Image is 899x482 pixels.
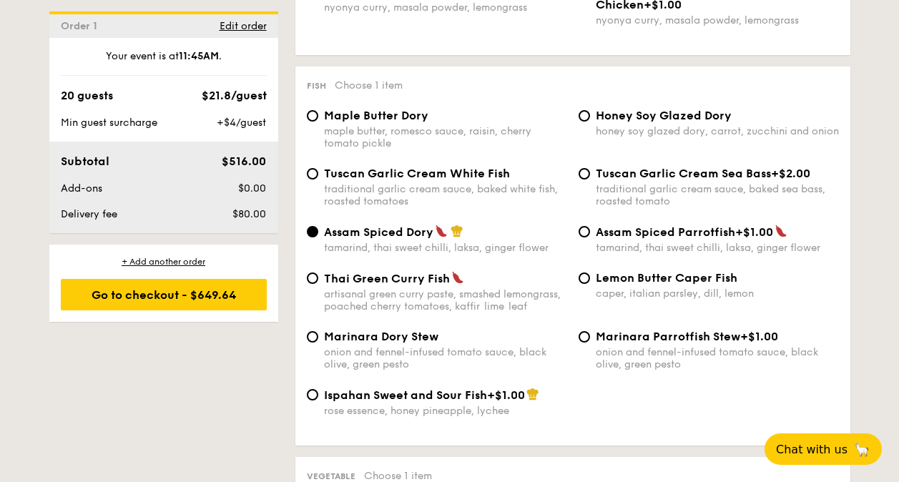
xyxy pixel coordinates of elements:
[775,225,787,237] img: icon-spicy.37a8142b.svg
[61,182,102,195] span: Add-ons
[324,225,433,239] span: Assam Spiced Dory
[324,183,567,207] div: traditional garlic cream sauce, baked white fish, roasted tomatoes
[596,242,839,254] div: tamarind, thai sweet chilli, laksa, ginger flower
[61,20,103,32] span: Order 1
[596,167,771,180] span: Tuscan Garlic Cream Sea Bass
[771,167,810,180] span: +$2.00
[579,110,590,122] input: Honey Soy Glazed Doryhoney soy glazed dory, carrot, zucchini and onion
[324,242,567,254] div: tamarind, thai sweet chilli, laksa, ginger flower
[238,182,266,195] span: $0.00
[579,272,590,284] input: Lemon Butter Caper Fishcaper, italian parsley, dill, lemon
[61,208,117,220] span: Delivery fee
[853,441,870,458] span: 🦙
[579,168,590,179] input: Tuscan Garlic Cream Sea Bass+$2.00traditional garlic cream sauce, baked sea bass, roasted tomato
[579,331,590,343] input: Marinara Parrotfish Stew+$1.00onion and fennel-infused tomato sauce, black olive, green pesto
[324,167,510,180] span: Tuscan Garlic Cream White Fish
[61,279,267,310] div: Go to checkout - $649.64
[596,287,839,300] div: caper, italian parsley, dill, lemon
[61,117,157,129] span: Min guest surcharge
[324,346,567,370] div: onion and fennel-infused tomato sauce, black olive, green pesto
[232,208,266,220] span: $80.00
[451,225,463,237] img: icon-chef-hat.a58ddaea.svg
[61,256,267,267] div: + Add another order
[324,288,567,313] div: artisanal green curry paste, smashed lemongrass, poached cherry tomatoes, kaffir lime leaf
[596,225,735,239] span: Assam Spiced Parrotfish
[324,388,487,402] span: Ispahan Sweet and Sour Fish
[596,346,839,370] div: onion and fennel-infused tomato sauce, black olive, green pesto
[335,79,403,92] span: Choose 1 item
[740,330,778,343] span: +$1.00
[307,226,318,237] input: Assam Spiced Dorytamarind, thai sweet chilli, laksa, ginger flower
[487,388,525,402] span: +$1.00
[217,117,266,129] span: +$4/guest
[765,433,882,465] button: Chat with us🦙
[324,405,567,417] div: rose essence, honey pineapple, lychee
[324,330,438,343] span: Marinara Dory Stew
[526,388,539,400] img: icon-chef-hat.a58ddaea.svg
[179,50,219,62] strong: 11:45AM
[307,471,355,481] span: Vegetable
[451,271,464,284] img: icon-spicy.37a8142b.svg
[61,154,109,168] span: Subtotal
[220,20,267,32] span: Edit order
[596,271,737,285] span: Lemon Butter Caper Fish
[324,125,567,149] div: maple butter, romesco sauce, raisin, cherry tomato pickle
[324,1,567,14] div: nyonya curry, masala powder, lemongrass
[307,272,318,284] input: Thai Green Curry Fishartisanal green curry paste, smashed lemongrass, poached cherry tomatoes, ka...
[596,183,839,207] div: traditional garlic cream sauce, baked sea bass, roasted tomato
[735,225,773,239] span: +$1.00
[61,87,113,104] div: 20 guests
[307,389,318,400] input: Ispahan Sweet and Sour Fish+$1.00rose essence, honey pineapple, lychee
[222,154,266,168] span: $516.00
[364,470,432,482] span: Choose 1 item
[596,125,839,137] div: honey soy glazed dory, carrot, zucchini and onion
[324,272,450,285] span: Thai Green Curry Fish
[307,81,326,91] span: Fish
[776,443,848,456] span: Chat with us
[324,109,428,122] span: Maple Butter Dory
[579,226,590,237] input: Assam Spiced Parrotfish+$1.00tamarind, thai sweet chilli, laksa, ginger flower
[202,87,267,104] div: $21.8/guest
[596,14,839,26] div: nyonya curry, masala powder, lemongrass
[307,110,318,122] input: Maple Butter Dorymaple butter, romesco sauce, raisin, cherry tomato pickle
[435,225,448,237] img: icon-spicy.37a8142b.svg
[307,331,318,343] input: Marinara Dory Stewonion and fennel-infused tomato sauce, black olive, green pesto
[596,109,732,122] span: Honey Soy Glazed Dory
[61,49,267,76] div: Your event is at .
[307,168,318,179] input: Tuscan Garlic Cream White Fishtraditional garlic cream sauce, baked white fish, roasted tomatoes
[596,330,740,343] span: Marinara Parrotfish Stew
